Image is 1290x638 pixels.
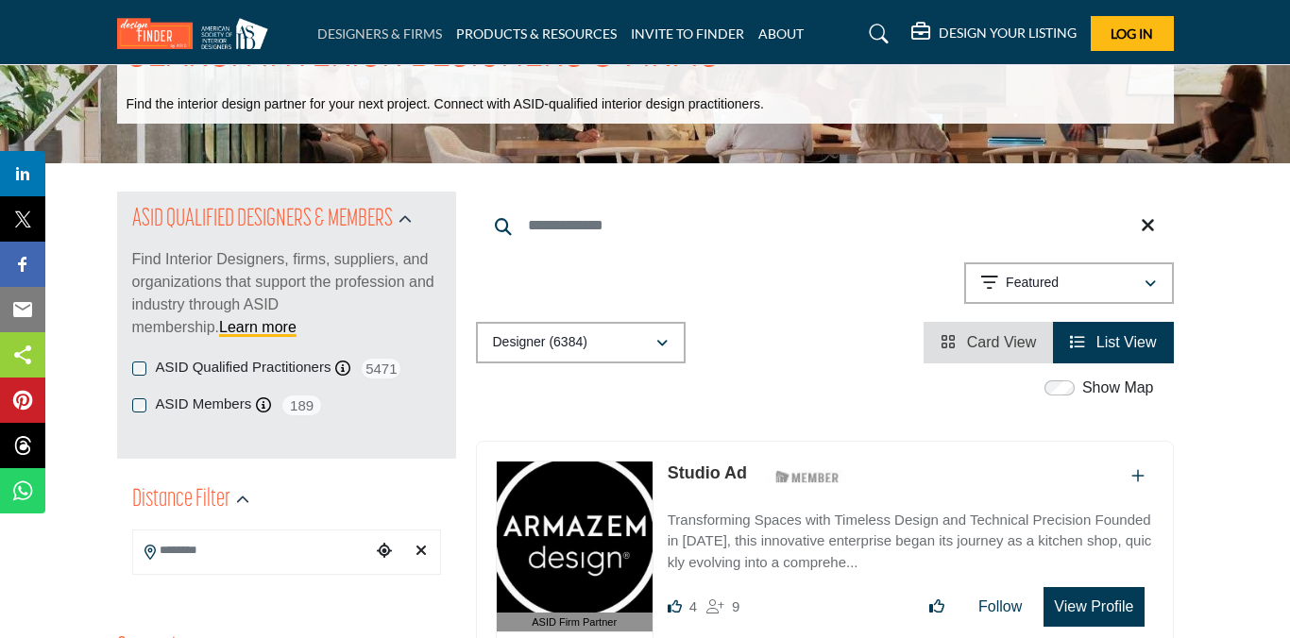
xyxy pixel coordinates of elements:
[532,614,617,630] span: ASID Firm Partner
[360,357,402,380] span: 5471
[219,319,297,335] a: Learn more
[497,462,653,632] a: ASID Firm Partner
[1070,334,1156,350] a: View List
[132,361,146,376] input: ASID Qualified Practitioners checkbox
[280,394,323,417] span: 189
[758,25,804,42] a: ABOUT
[851,19,901,49] a: Search
[370,531,398,572] div: Choose your current location
[117,18,278,49] img: Site Logo
[765,465,850,489] img: ASID Members Badge Icon
[497,462,653,613] img: Studio Ad
[132,248,441,339] p: Find Interior Designers, firms, suppliers, and organizations that support the profession and indu...
[156,394,252,415] label: ASID Members
[668,463,747,482] a: Studio Ad
[668,461,747,486] p: Studio Ad
[631,25,744,42] a: INVITE TO FINDER
[1044,587,1144,627] button: View Profile
[911,23,1077,45] div: DESIGN YOUR LISTING
[939,25,1077,42] h5: DESIGN YOUR LISTING
[127,95,764,114] p: Find the interior design partner for your next project. Connect with ASID-qualified interior desi...
[924,322,1053,363] li: Card View
[317,25,442,42] a: DESIGNERS & FIRMS
[1091,16,1174,51] button: Log In
[706,596,739,618] div: Followers
[1131,468,1145,484] a: Add To List
[668,599,682,613] i: Likes
[132,398,146,412] input: ASID Members checkbox
[476,203,1174,248] input: Search Keyword
[133,532,371,569] input: Search Location
[732,598,739,614] span: 9
[917,588,957,626] button: Like listing
[132,203,393,237] h2: ASID QUALIFIED DESIGNERS & MEMBERS
[476,322,686,363] button: Designer (6384)
[668,498,1154,574] a: Transforming Spaces with Timeless Design and Technical Precision Founded in [DATE], this innovati...
[407,531,434,572] div: Clear search location
[1111,25,1153,42] span: Log In
[966,588,1034,626] button: Follow
[1082,377,1154,399] label: Show Map
[1053,322,1173,363] li: List View
[493,333,587,352] p: Designer (6384)
[156,357,331,378] label: ASID Qualified Practitioners
[1096,334,1157,350] span: List View
[456,25,617,42] a: PRODUCTS & RESOURCES
[689,598,697,614] span: 4
[967,334,1037,350] span: Card View
[132,483,230,517] h2: Distance Filter
[1006,274,1059,293] p: Featured
[964,262,1174,304] button: Featured
[668,510,1154,574] p: Transforming Spaces with Timeless Design and Technical Precision Founded in [DATE], this innovati...
[941,334,1036,350] a: View Card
